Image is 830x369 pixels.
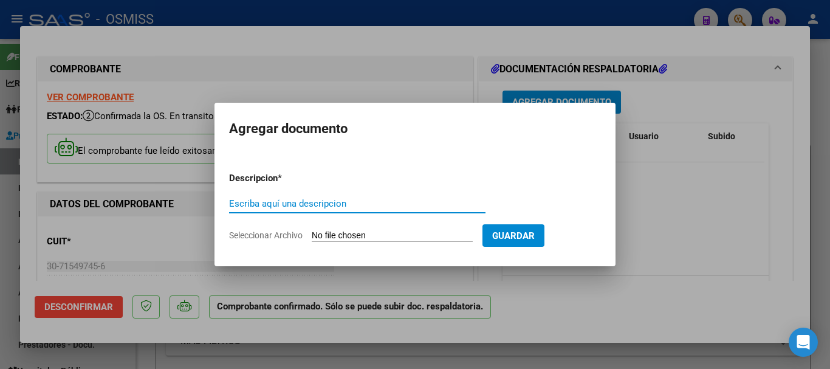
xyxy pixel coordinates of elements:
[482,224,544,247] button: Guardar
[789,328,818,357] div: Open Intercom Messenger
[229,117,601,140] h2: Agregar documento
[229,171,341,185] p: Descripcion
[492,230,535,241] span: Guardar
[229,230,303,240] span: Seleccionar Archivo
